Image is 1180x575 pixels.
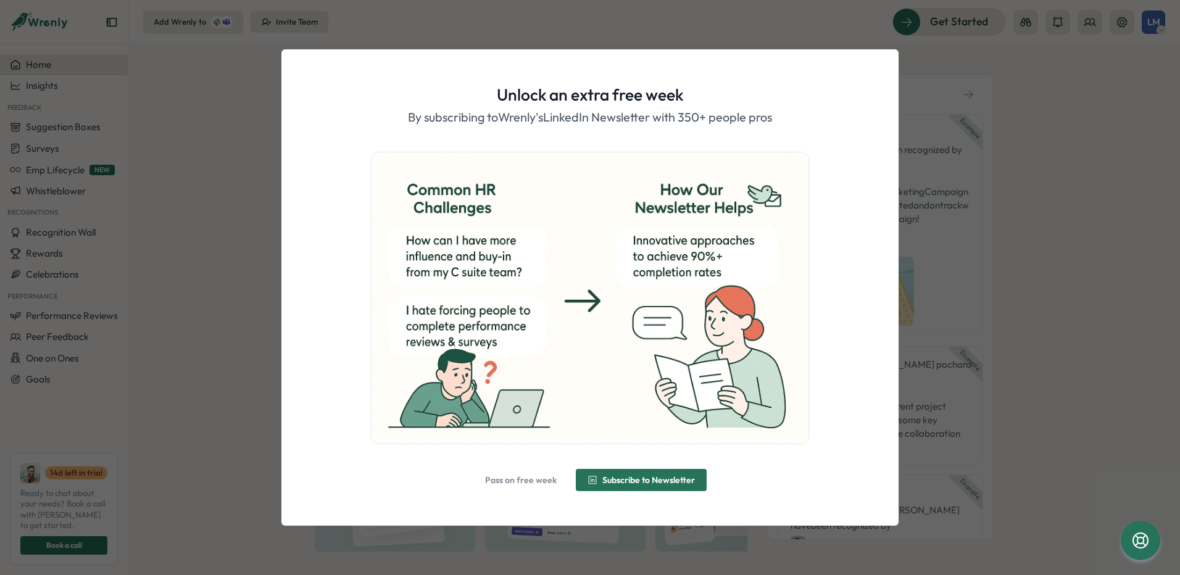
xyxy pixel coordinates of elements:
[372,152,808,444] img: ChatGPT Image
[408,108,772,127] p: By subscribing to Wrenly's LinkedIn Newsletter with 350+ people pros
[602,476,695,484] span: Subscribe to Newsletter
[497,84,683,105] h1: Unlock an extra free week
[576,469,707,491] button: Subscribe to Newsletter
[473,469,568,491] button: Pass on free week
[485,476,557,484] span: Pass on free week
